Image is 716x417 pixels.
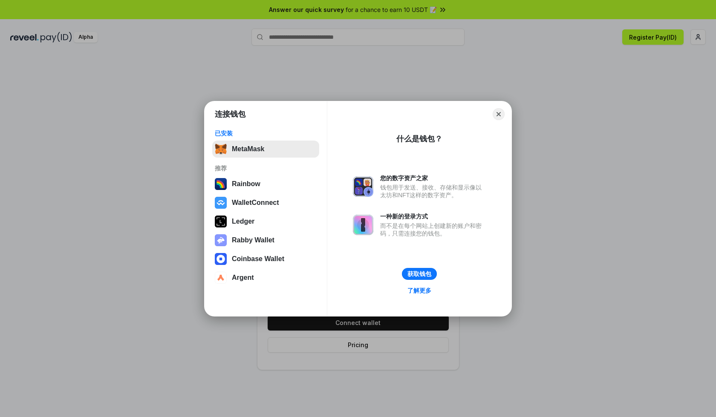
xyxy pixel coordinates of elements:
[212,194,319,211] button: WalletConnect
[212,269,319,286] button: Argent
[215,197,227,209] img: svg+xml,%3Csvg%20width%3D%2228%22%20height%3D%2228%22%20viewBox%3D%220%200%2028%2028%22%20fill%3D...
[407,287,431,294] div: 了解更多
[407,270,431,278] div: 获取钱包
[232,180,260,188] div: Rainbow
[380,174,486,182] div: 您的数字资产之家
[215,164,317,172] div: 推荐
[232,274,254,282] div: Argent
[232,199,279,207] div: WalletConnect
[402,285,436,296] a: 了解更多
[215,129,317,137] div: 已安装
[215,234,227,246] img: svg+xml,%3Csvg%20xmlns%3D%22http%3A%2F%2Fwww.w3.org%2F2000%2Fsvg%22%20fill%3D%22none%22%20viewBox...
[380,222,486,237] div: 而不是在每个网站上创建新的账户和密码，只需连接您的钱包。
[212,213,319,230] button: Ledger
[396,134,442,144] div: 什么是钱包？
[232,255,284,263] div: Coinbase Wallet
[212,175,319,193] button: Rainbow
[402,268,437,280] button: 获取钱包
[212,141,319,158] button: MetaMask
[215,143,227,155] img: svg+xml,%3Csvg%20fill%3D%22none%22%20height%3D%2233%22%20viewBox%3D%220%200%2035%2033%22%20width%...
[215,178,227,190] img: svg+xml,%3Csvg%20width%3D%22120%22%20height%3D%22120%22%20viewBox%3D%220%200%20120%20120%22%20fil...
[232,145,264,153] div: MetaMask
[232,236,274,244] div: Rabby Wallet
[212,232,319,249] button: Rabby Wallet
[493,108,505,120] button: Close
[353,215,373,235] img: svg+xml,%3Csvg%20xmlns%3D%22http%3A%2F%2Fwww.w3.org%2F2000%2Fsvg%22%20fill%3D%22none%22%20viewBox...
[215,253,227,265] img: svg+xml,%3Csvg%20width%3D%2228%22%20height%3D%2228%22%20viewBox%3D%220%200%2028%2028%22%20fill%3D...
[215,216,227,227] img: svg+xml,%3Csvg%20xmlns%3D%22http%3A%2F%2Fwww.w3.org%2F2000%2Fsvg%22%20width%3D%2228%22%20height%3...
[212,250,319,267] button: Coinbase Wallet
[353,176,373,197] img: svg+xml,%3Csvg%20xmlns%3D%22http%3A%2F%2Fwww.w3.org%2F2000%2Fsvg%22%20fill%3D%22none%22%20viewBox...
[380,184,486,199] div: 钱包用于发送、接收、存储和显示像以太坊和NFT这样的数字资产。
[232,218,254,225] div: Ledger
[215,109,245,119] h1: 连接钱包
[380,213,486,220] div: 一种新的登录方式
[215,272,227,284] img: svg+xml,%3Csvg%20width%3D%2228%22%20height%3D%2228%22%20viewBox%3D%220%200%2028%2028%22%20fill%3D...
